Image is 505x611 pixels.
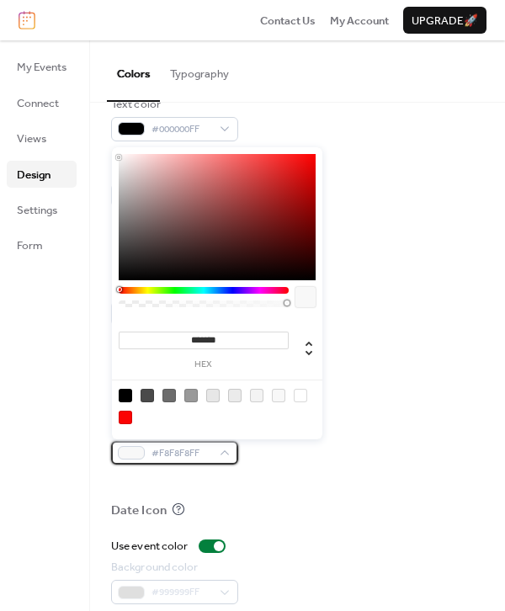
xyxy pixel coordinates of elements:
span: Views [17,130,46,147]
a: My Account [330,12,389,29]
span: My Events [17,59,66,76]
label: hex [119,360,289,369]
a: Form [7,231,77,258]
div: Text color [111,96,235,113]
a: My Events [7,53,77,80]
div: rgb(255, 255, 255) [294,389,307,402]
div: rgb(248, 248, 248) [272,389,285,402]
div: Date Icon [111,502,167,519]
div: rgb(153, 153, 153) [184,389,198,402]
span: Upgrade 🚀 [412,13,478,29]
div: rgb(108, 108, 108) [162,389,176,402]
a: Views [7,125,77,151]
div: rgb(235, 235, 235) [228,389,242,402]
div: rgb(231, 231, 231) [206,389,220,402]
button: Typography [160,40,239,99]
div: Use event color [111,538,189,555]
div: Background color [111,559,235,576]
div: rgb(243, 243, 243) [250,389,263,402]
span: Connect [17,95,59,112]
a: Design [7,161,77,188]
span: Contact Us [260,13,316,29]
a: Settings [7,196,77,223]
button: Colors [107,40,160,101]
div: rgb(74, 74, 74) [141,389,154,402]
span: Form [17,237,43,254]
a: Connect [7,89,77,116]
span: #000000FF [151,121,211,138]
span: #F8F8F8FF [151,445,211,462]
span: My Account [330,13,389,29]
button: Upgrade🚀 [403,7,486,34]
div: rgb(0, 0, 0) [119,389,132,402]
img: logo [19,11,35,29]
span: Settings [17,202,57,219]
span: Design [17,167,50,183]
div: rgb(251, 3, 3) [119,411,132,424]
a: Contact Us [260,12,316,29]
